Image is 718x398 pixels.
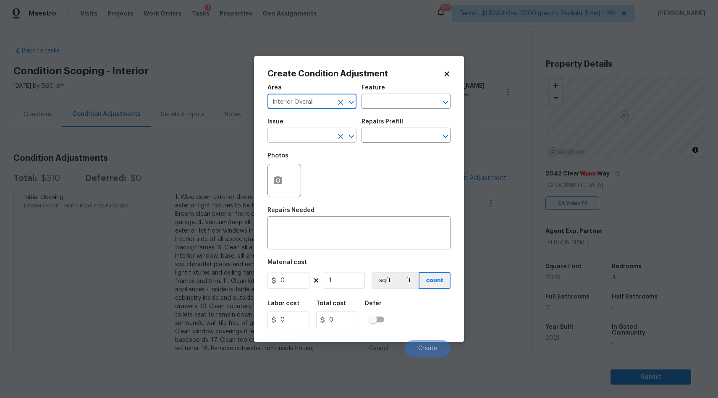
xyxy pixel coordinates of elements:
button: Cancel [356,340,401,357]
h5: Material cost [267,259,307,265]
h5: Total cost [316,301,346,306]
span: Create [418,346,437,352]
h5: Repairs Needed [267,207,314,213]
h5: Labor cost [267,301,299,306]
button: ft [398,272,419,289]
h5: Defer [365,301,382,306]
span: Cancel [369,346,388,352]
button: Open [346,131,357,142]
h2: Create Condition Adjustment [267,70,443,78]
button: Open [440,131,451,142]
button: Create [405,340,451,357]
button: Clear [335,97,346,108]
button: Clear [335,131,346,142]
button: Open [346,97,357,108]
button: count [419,272,451,289]
h5: Issue [267,119,283,125]
h5: Area [267,85,282,91]
h5: Photos [267,153,288,159]
h5: Repairs Prefill [362,119,403,125]
button: Open [440,97,451,108]
button: sqft [372,272,398,289]
h5: Feature [362,85,385,91]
